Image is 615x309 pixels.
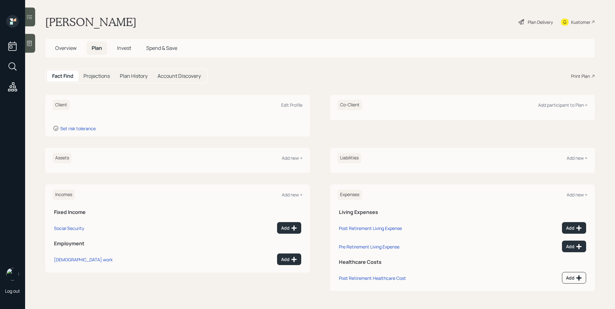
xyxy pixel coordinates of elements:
[338,189,362,200] h6: Expenses
[339,259,586,265] h5: Healthcare Costs
[282,192,302,198] div: Add new +
[277,253,301,265] button: Add
[55,45,77,51] span: Overview
[562,272,586,284] button: Add
[567,155,587,161] div: Add new +
[54,209,301,215] h5: Fixed Income
[60,125,96,131] div: Set risk tolerance
[6,268,19,280] img: retirable_logo.png
[146,45,177,51] span: Spend & Save
[281,225,297,231] div: Add
[277,222,301,234] button: Add
[45,15,136,29] h1: [PERSON_NAME]
[5,288,20,294] div: Log out
[567,192,587,198] div: Add new +
[281,256,297,263] div: Add
[117,45,131,51] span: Invest
[339,244,399,250] div: Pre Retirement Living Expense
[339,275,406,281] div: Post Retirement Healthcare Cost
[158,73,201,79] h5: Account Discovery
[338,100,362,110] h6: Co-Client
[53,189,75,200] h6: Incomes
[528,19,553,25] div: Plan Delivery
[566,225,582,231] div: Add
[571,19,591,25] div: Kustomer
[54,241,301,247] h5: Employment
[571,73,590,79] div: Print Plan
[54,225,84,231] div: Social Security
[538,102,587,108] div: Add participant to Plan +
[338,153,361,163] h6: Liabilities
[562,222,586,234] button: Add
[562,241,586,252] button: Add
[52,73,73,79] h5: Fact Find
[120,73,147,79] h5: Plan History
[92,45,102,51] span: Plan
[339,209,586,215] h5: Living Expenses
[54,257,113,263] div: [DEMOGRAPHIC_DATA] work
[281,102,302,108] div: Edit Profile
[566,275,582,281] div: Add
[83,73,110,79] h5: Projections
[566,243,582,250] div: Add
[53,153,72,163] h6: Assets
[282,155,302,161] div: Add new +
[339,225,402,231] div: Post Retirement Living Expense
[53,100,70,110] h6: Client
